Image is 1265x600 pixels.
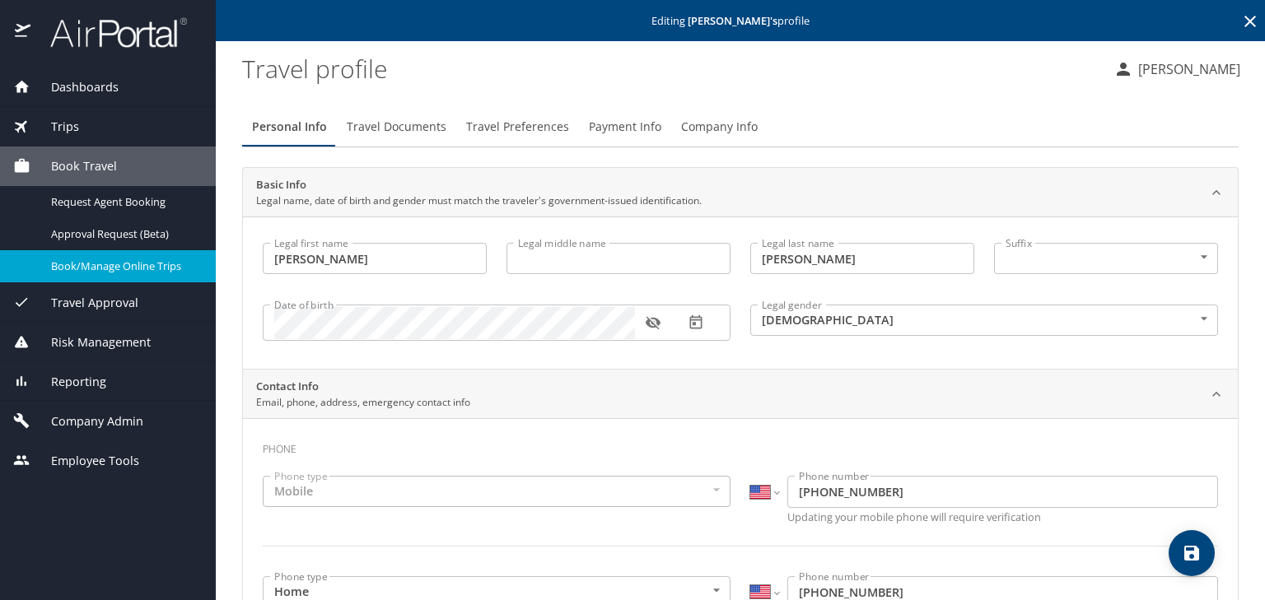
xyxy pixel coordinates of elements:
span: Travel Documents [347,117,446,137]
div: [DEMOGRAPHIC_DATA] [750,305,1218,336]
p: [PERSON_NAME] [1133,59,1240,79]
span: Company Admin [30,412,143,430]
span: Book Travel [30,157,117,175]
span: Payment Info [589,117,661,137]
p: Updating your mobile phone will require verification [787,512,1218,523]
h2: Basic Info [256,177,702,193]
span: Book/Manage Online Trips [51,258,196,274]
span: Personal Info [252,117,327,137]
h1: Travel profile [242,43,1100,94]
span: Dashboards [30,78,119,96]
span: Company Info [681,117,758,137]
div: Contact InfoEmail, phone, address, emergency contact info [243,370,1238,419]
span: Employee Tools [30,452,139,470]
p: Legal name, date of birth and gender must match the traveler's government-issued identification. [256,193,702,208]
div: Mobile [263,476,731,507]
div: ​ [994,243,1218,274]
h2: Contact Info [256,379,470,395]
p: Email, phone, address, emergency contact info [256,395,470,410]
span: Trips [30,118,79,136]
h3: Phone [263,431,1218,459]
span: Reporting [30,373,106,391]
div: Profile [242,107,1239,147]
div: Basic InfoLegal name, date of birth and gender must match the traveler's government-issued identi... [243,168,1238,217]
span: Request Agent Booking [51,194,196,210]
p: Editing profile [221,16,1260,26]
img: airportal-logo.png [32,16,187,49]
span: Risk Management [30,333,151,351]
span: Approval Request (Beta) [51,226,196,242]
button: save [1169,530,1215,576]
div: Basic InfoLegal name, date of birth and gender must match the traveler's government-issued identi... [243,216,1238,369]
span: Travel Approval [30,294,138,312]
img: icon-airportal.png [15,16,32,49]
button: [PERSON_NAME] [1107,54,1247,84]
span: Travel Preferences [466,117,569,137]
strong: [PERSON_NAME] 's [688,13,777,28]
